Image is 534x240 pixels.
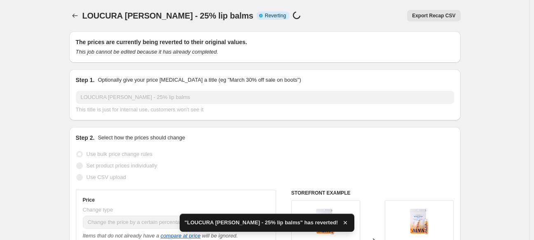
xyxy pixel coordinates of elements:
[87,162,157,169] span: Set product prices individually
[83,207,113,213] span: Change type
[161,233,201,239] button: compare at price
[291,190,454,196] h6: STOREFRONT EXAMPLE
[83,233,159,239] i: Items that do not already have a
[76,49,218,55] i: This job cannot be edited because it has already completed.
[98,76,301,84] p: Optionally give your price [MEDICAL_DATA] a title (eg "March 30% off sale on boots")
[76,91,454,104] input: 30% off holiday sale
[76,106,204,113] span: This title is just for internal use, customers won't see it
[309,205,342,238] img: Foto_Balm_Citrus_01_80x.png
[87,174,126,180] span: Use CSV upload
[407,10,460,21] button: Export Recap CSV
[412,12,455,19] span: Export Recap CSV
[82,11,253,20] span: LOUCURA [PERSON_NAME] - 25% lip balms
[76,38,454,46] h2: The prices are currently being reverted to their original values.
[76,76,95,84] h2: Step 1.
[83,197,95,203] h3: Price
[98,134,185,142] p: Select how the prices should change
[69,10,81,21] button: Price change jobs
[87,151,152,157] span: Use bulk price change rules
[403,205,436,238] img: Foto_Balm_Citrus_01_80x.png
[76,134,95,142] h2: Step 2.
[265,12,286,19] span: Reverting
[185,219,338,227] span: "LOUCURA [PERSON_NAME] - 25% lip balms" has reverted!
